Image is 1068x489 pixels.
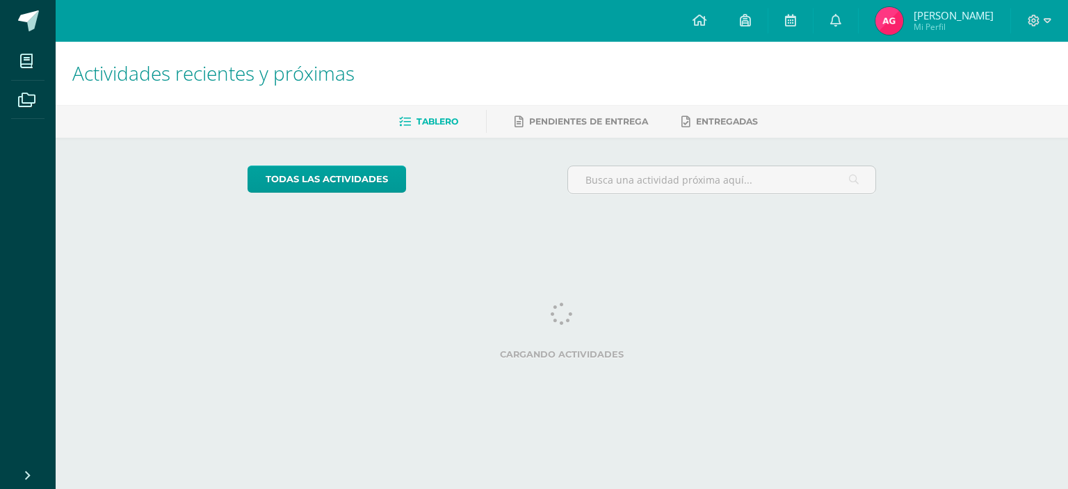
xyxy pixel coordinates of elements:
[914,21,994,33] span: Mi Perfil
[875,7,903,35] img: 09a35472f6d348be82a8272cf48b580f.png
[568,166,876,193] input: Busca una actividad próxima aquí...
[248,349,877,360] label: Cargando actividades
[914,8,994,22] span: [PERSON_NAME]
[399,111,458,133] a: Tablero
[416,116,458,127] span: Tablero
[696,116,758,127] span: Entregadas
[72,60,355,86] span: Actividades recientes y próximas
[515,111,648,133] a: Pendientes de entrega
[248,166,406,193] a: todas las Actividades
[681,111,758,133] a: Entregadas
[529,116,648,127] span: Pendientes de entrega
